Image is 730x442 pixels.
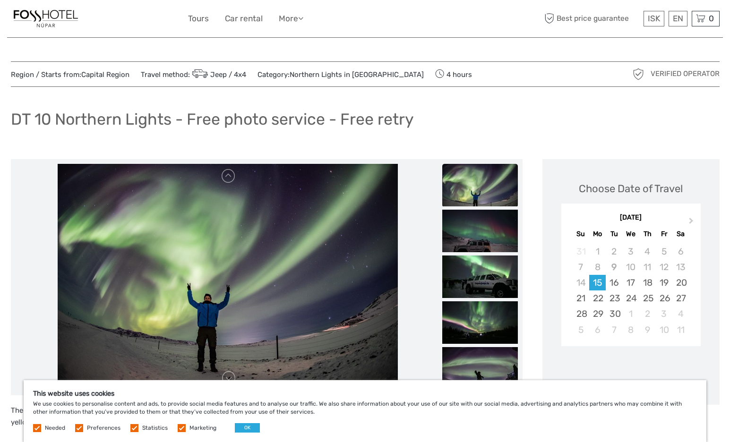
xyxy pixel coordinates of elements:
[573,228,589,240] div: Su
[142,424,168,432] label: Statistics
[33,390,697,398] h5: This website uses cookies
[589,306,606,322] div: Choose Monday, September 29th, 2025
[573,244,589,259] div: Not available Sunday, August 31st, 2025
[189,424,216,432] label: Marketing
[656,244,672,259] div: Not available Friday, September 5th, 2025
[225,12,263,25] a: Car rental
[672,322,689,338] div: Choose Saturday, October 11th, 2025
[622,275,639,290] div: Choose Wednesday, September 17th, 2025
[639,322,656,338] div: Choose Thursday, October 9th, 2025
[542,11,641,26] span: Best price guarantee
[631,67,646,82] img: verified_operator_grey_128.png
[656,322,672,338] div: Choose Friday, October 10th, 2025
[279,12,303,25] a: More
[622,228,639,240] div: We
[622,259,639,275] div: Not available Wednesday, September 10th, 2025
[606,259,622,275] div: Not available Tuesday, September 9th, 2025
[442,210,518,252] img: 7bfde54a70094c728f13280623e1bf9b_slider_thumbnail.jpeg
[589,322,606,338] div: Choose Monday, October 6th, 2025
[606,244,622,259] div: Not available Tuesday, September 2nd, 2025
[290,70,424,79] a: Northern Lights in [GEOGRAPHIC_DATA]
[639,306,656,322] div: Choose Thursday, October 2nd, 2025
[573,322,589,338] div: Choose Sunday, October 5th, 2025
[672,244,689,259] div: Not available Saturday, September 6th, 2025
[573,275,589,290] div: Not available Sunday, September 14th, 2025
[24,380,706,442] div: We use cookies to personalise content and ads, to provide social media features and to analyse ou...
[672,290,689,306] div: Choose Saturday, September 27th, 2025
[606,322,622,338] div: Choose Tuesday, October 7th, 2025
[648,14,660,23] span: ISK
[639,275,656,290] div: Choose Thursday, September 18th, 2025
[235,423,260,433] button: OK
[669,11,687,26] div: EN
[589,290,606,306] div: Choose Monday, September 22nd, 2025
[656,290,672,306] div: Choose Friday, September 26th, 2025
[11,110,414,129] h1: DT 10 Northern Lights - Free photo service - Free retry
[672,306,689,322] div: Choose Saturday, October 4th, 2025
[622,244,639,259] div: Not available Wednesday, September 3rd, 2025
[579,181,683,196] div: Choose Date of Travel
[606,228,622,240] div: Tu
[656,306,672,322] div: Choose Friday, October 3rd, 2025
[589,275,606,290] div: Choose Monday, September 15th, 2025
[672,275,689,290] div: Choose Saturday, September 20th, 2025
[561,213,701,223] div: [DATE]
[188,12,209,25] a: Tours
[442,301,518,344] img: e097dcb2fee6491e84c397cf3870e005_slider_thumbnail.jpeg
[656,228,672,240] div: Fr
[11,405,523,441] p: The elders say that the harsher the night‘s frost, the more intense the colours will be. Swirling...
[622,290,639,306] div: Choose Wednesday, September 24th, 2025
[639,290,656,306] div: Choose Thursday, September 25th, 2025
[190,70,247,79] a: Jeep / 4x4
[606,275,622,290] div: Choose Tuesday, September 16th, 2025
[442,347,518,390] img: 5fbbd7aed5a74b0ca8e24c2910080f3b_slider_thumbnail.jpeg
[622,322,639,338] div: Choose Wednesday, October 8th, 2025
[442,255,518,298] img: c5ee916af8114c9491d2860862d4b955_slider_thumbnail.jpeg
[656,259,672,275] div: Not available Friday, September 12th, 2025
[45,424,65,432] label: Needed
[589,228,606,240] div: Mo
[656,275,672,290] div: Choose Friday, September 19th, 2025
[672,228,689,240] div: Sa
[707,14,715,23] span: 0
[87,424,120,432] label: Preferences
[11,70,129,80] span: Region / Starts from:
[606,290,622,306] div: Choose Tuesday, September 23rd, 2025
[589,244,606,259] div: Not available Monday, September 1st, 2025
[81,70,129,79] a: Capital Region
[639,228,656,240] div: Th
[639,244,656,259] div: Not available Thursday, September 4th, 2025
[442,164,518,206] img: 2e5ec8a9d45e470eacb60907e4cf6845_slider_thumbnail.jpeg
[573,306,589,322] div: Choose Sunday, September 28th, 2025
[606,306,622,322] div: Choose Tuesday, September 30th, 2025
[258,70,424,80] span: Category:
[628,371,634,377] div: Loading...
[573,259,589,275] div: Not available Sunday, September 7th, 2025
[589,259,606,275] div: Not available Monday, September 8th, 2025
[435,68,472,81] span: 4 hours
[564,244,697,338] div: month 2025-09
[141,68,247,81] span: Travel method:
[685,215,700,230] button: Next Month
[11,7,81,30] img: 1333-8f52415d-61d8-4a52-9a0c-13b3652c5909_logo_small.jpg
[622,306,639,322] div: Choose Wednesday, October 1st, 2025
[639,259,656,275] div: Not available Thursday, September 11th, 2025
[573,290,589,306] div: Choose Sunday, September 21st, 2025
[58,164,398,391] img: 2e5ec8a9d45e470eacb60907e4cf6845_main_slider.jpeg
[651,69,720,79] span: Verified Operator
[672,259,689,275] div: Not available Saturday, September 13th, 2025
